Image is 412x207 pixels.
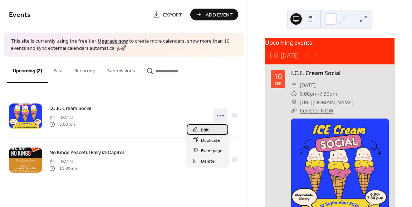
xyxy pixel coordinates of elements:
button: Past [48,57,69,82]
div: ​ [291,90,297,98]
span: No Kings Peaceful Rally @ Capitol [49,149,124,157]
span: 6:00 pm [49,121,75,127]
div: ​ [291,98,297,107]
button: Submissions [101,57,141,82]
button: Add Event [190,9,238,20]
span: Delete [201,157,215,165]
span: Edit [201,126,209,134]
span: 7:30pm [319,90,337,98]
span: Export [163,11,182,19]
div: Sep [275,82,281,85]
a: I.C.E. Cream Social [291,69,340,77]
span: Add Event [206,11,233,19]
a: [URL][DOMAIN_NAME] [300,98,354,107]
div: Upcoming events [265,38,394,47]
span: [DATE] [300,81,316,90]
span: Events [9,8,31,22]
a: I.C.E. Cream Social [49,104,91,112]
span: [DATE] [49,115,75,121]
button: Recurring [69,57,101,82]
a: Export [148,9,187,20]
span: [DATE] [49,159,77,165]
span: This site is currently using the free tier. to create more calendars, show more than 10 events an... [11,38,236,52]
span: 11:00 am [49,165,77,172]
a: Register NOW [300,107,333,114]
span: Duplicate [201,136,220,144]
button: Upcoming (2) [7,57,48,83]
a: No Kings Peaceful Rally @ Capitol [49,148,124,157]
div: ​ [291,106,297,115]
span: - [318,90,319,98]
span: I.C.E. Cream Social [49,105,91,112]
span: 6:00pm [300,90,318,98]
span: Event page [201,147,222,154]
div: ​ [291,81,297,90]
a: Upgrade now [98,37,128,46]
div: 10 [274,73,282,80]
